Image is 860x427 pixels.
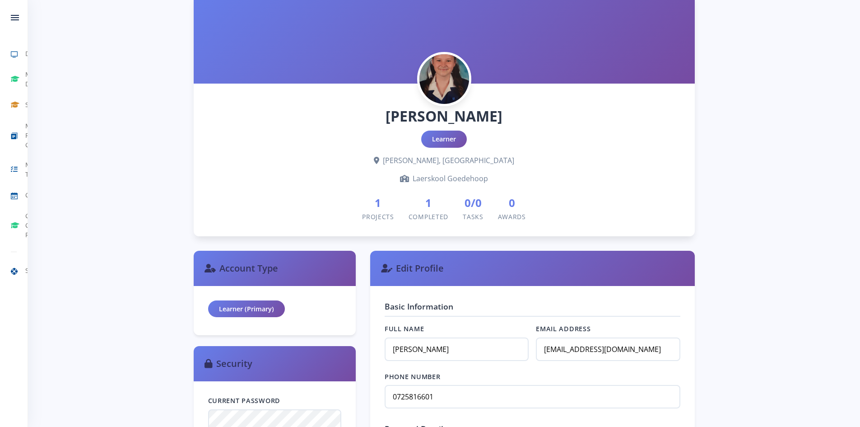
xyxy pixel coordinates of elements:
span: Tasks [463,212,483,221]
span: My Dashboard [25,70,59,89]
span: My Tasks [25,160,42,179]
h4: Basic Information [385,300,680,317]
img: Profile Picture [419,54,469,104]
label: Full Name [385,324,529,334]
label: Current Password [208,396,341,406]
span: Completed [409,212,448,221]
span: 0 [498,195,526,211]
label: Phone Number [385,372,680,382]
span: 1 [409,195,448,211]
span: 1 [362,195,394,211]
h1: [PERSON_NAME] [208,105,680,127]
span: Grade Change Requests [25,211,53,239]
h3: Edit Profile [381,262,684,275]
input: Enter your phone number [385,385,680,408]
label: Email Address [536,324,680,334]
span: Schools [25,100,48,109]
span: 0/0 [463,195,483,211]
div: Learner (Primary) [208,300,285,318]
span: Support [25,266,50,275]
input: Enter your full name [385,338,529,361]
h3: Account Type [205,262,345,275]
span: Awards [498,212,526,221]
input: Enter your email [536,338,680,361]
div: [PERSON_NAME], [GEOGRAPHIC_DATA] [208,155,680,166]
span: Calendar [25,190,53,200]
span: Dashboard [25,49,59,58]
div: Laerskool Goedehoop [208,173,680,184]
h3: Security [205,357,345,371]
span: Projects [362,212,394,221]
div: Learner [421,131,467,148]
span: My Project Groups [25,121,47,150]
